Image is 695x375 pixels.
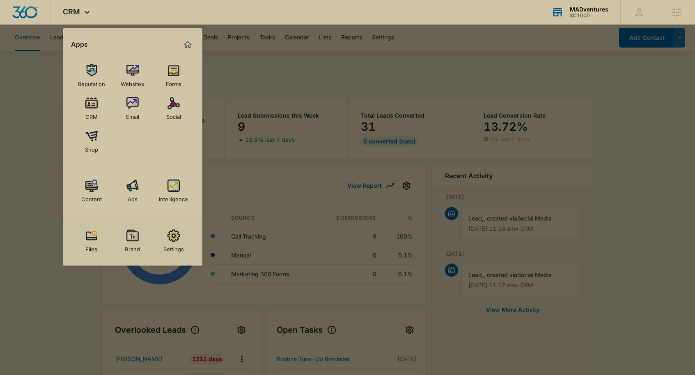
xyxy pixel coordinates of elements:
a: Marketing 360® Dashboard [181,38,194,51]
a: Brand [117,225,148,257]
div: account id [570,13,608,18]
a: Reputation [76,60,107,91]
a: Content [76,175,107,207]
a: Email [117,93,148,124]
div: Settings [163,242,184,252]
div: Shop [85,142,98,153]
div: Websites [121,77,144,87]
a: Settings [158,225,189,257]
div: Social [166,109,181,120]
span: CRM [63,7,80,16]
div: Intelligence [159,192,188,202]
div: Files [85,242,97,252]
a: Ads [117,175,148,207]
a: Social [158,93,189,124]
div: Ads [128,192,138,202]
div: Content [81,192,102,202]
a: Shop [76,126,107,157]
a: Files [76,225,107,257]
a: Forms [158,60,189,91]
a: Intelligence [158,175,189,207]
a: CRM [76,93,107,124]
a: Websites [117,60,148,91]
h2: Apps [71,41,88,48]
div: CRM [85,109,98,120]
div: Reputation [78,77,105,87]
div: Brand [125,242,140,252]
div: Forms [166,77,181,87]
div: account name [570,6,608,13]
div: Email [126,109,139,120]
